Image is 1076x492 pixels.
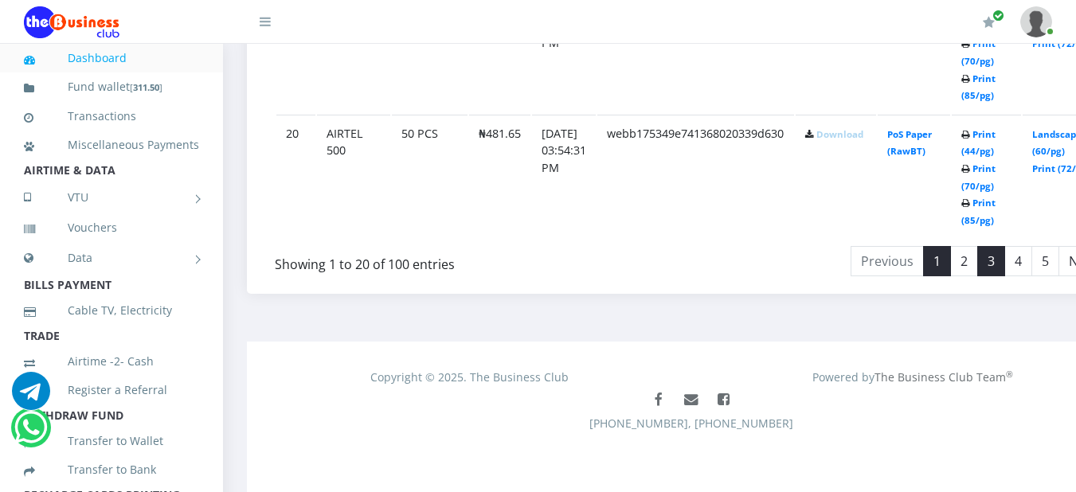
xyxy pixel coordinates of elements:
a: Transactions [24,98,199,135]
a: Print (85/pg) [961,197,996,226]
sup: ® [1006,369,1013,380]
a: Download [816,128,863,140]
a: Dashboard [24,40,199,76]
i: Renew/Upgrade Subscription [983,16,995,29]
a: Miscellaneous Payments [24,127,199,163]
a: Chat for support [14,420,47,447]
td: 50 PCS [392,115,468,238]
span: Renew/Upgrade Subscription [992,10,1004,21]
a: 3 [977,246,1005,276]
a: VTU [24,178,199,217]
a: 5 [1031,246,1059,276]
img: User [1020,6,1052,37]
td: 20 [276,115,315,238]
a: Join The Business Club Group [709,385,738,415]
a: Airtime -2- Cash [24,343,199,380]
a: Chat for support [12,384,50,410]
a: Vouchers [24,209,199,246]
a: Register a Referral [24,372,199,408]
a: Data [24,238,199,278]
td: ₦481.65 [469,115,530,238]
a: 4 [1004,246,1032,276]
a: Print (85/pg) [961,72,996,102]
a: Like The Business Club Page [644,385,673,415]
a: Fund wallet[311.50] [24,68,199,106]
b: 311.50 [133,81,159,93]
a: Transfer to Wallet [24,423,199,459]
td: [DATE] 03:54:31 PM [532,115,596,238]
a: Print (44/pg) [961,128,996,158]
a: Transfer to Bank [24,451,199,488]
a: Mail us [676,385,706,415]
small: [ ] [130,81,162,93]
a: 1 [923,246,951,276]
a: The Business Club Team® [874,369,1013,385]
td: AIRTEL 500 [317,115,390,238]
a: Print (70/pg) [961,162,996,192]
a: Cable TV, Electricity [24,292,199,329]
img: Logo [24,6,119,38]
td: webb175349e741368020339d630 [597,115,794,238]
div: Copyright © 2025. The Business Club [248,369,691,385]
div: Showing 1 to 20 of 100 entries [275,244,609,275]
a: PoS Paper (RawBT) [887,128,932,158]
a: 2 [950,246,978,276]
